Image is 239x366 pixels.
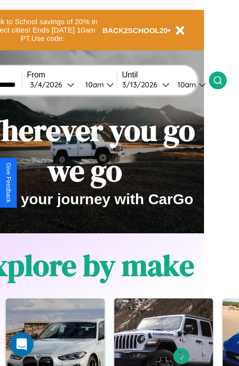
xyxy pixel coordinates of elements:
div: 10am [172,80,199,89]
div: 10am [80,80,106,89]
button: 3/4/2026 [27,79,77,90]
div: Open Intercom Messenger [10,332,34,356]
button: 10am [77,79,117,90]
b: BACK2SCHOOL20 [102,26,168,35]
div: 3 / 4 / 2026 [30,80,67,89]
div: Give Feedback [5,163,12,203]
div: 3 / 13 / 2026 [122,80,162,89]
label: Until [122,71,209,79]
button: 10am [170,79,209,90]
label: From [27,71,117,79]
